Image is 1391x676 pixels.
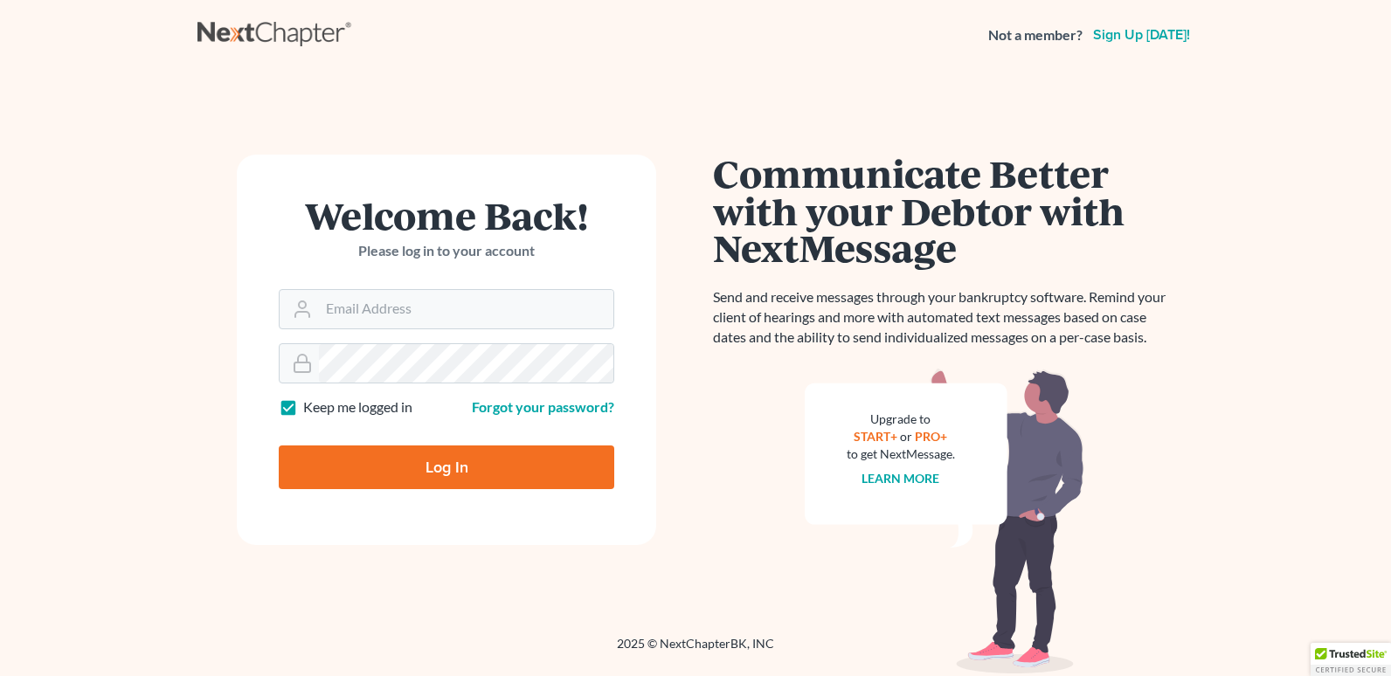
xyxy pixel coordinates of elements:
[279,197,614,234] h1: Welcome Back!
[901,429,913,444] span: or
[916,429,948,444] a: PRO+
[319,290,613,328] input: Email Address
[847,445,955,463] div: to get NextMessage.
[472,398,614,415] a: Forgot your password?
[805,369,1084,674] img: nextmessage_bg-59042aed3d76b12b5cd301f8e5b87938c9018125f34e5fa2b7a6b67550977c72.svg
[862,471,940,486] a: Learn more
[855,429,898,444] a: START+
[1311,643,1391,676] div: TrustedSite Certified
[197,635,1194,666] div: 2025 © NextChapterBK, INC
[279,445,614,489] input: Log In
[713,155,1176,266] h1: Communicate Better with your Debtor with NextMessage
[303,397,412,417] label: Keep me logged in
[988,25,1083,45] strong: Not a member?
[713,287,1176,348] p: Send and receive messages through your bankruptcy software. Remind your client of hearings and mo...
[279,241,614,261] p: Please log in to your account
[1090,28,1194,42] a: Sign up [DATE]!
[847,410,955,428] div: Upgrade to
